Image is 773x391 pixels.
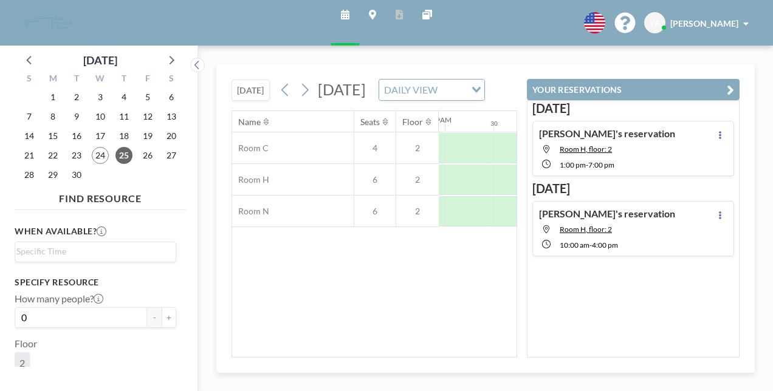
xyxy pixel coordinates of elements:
[162,307,176,328] button: +
[441,82,464,98] input: Search for option
[115,147,132,164] span: Thursday, September 25, 2025
[586,160,588,169] span: -
[238,117,261,127] div: Name
[41,72,65,87] div: M
[560,240,589,250] span: 10:00 AM
[115,89,132,106] span: Thursday, September 4, 2025
[18,72,41,87] div: S
[159,72,183,87] div: S
[354,174,396,185] span: 6
[560,160,586,169] span: 1:00 PM
[89,72,112,87] div: W
[139,89,156,106] span: Friday, September 5, 2025
[436,115,452,124] div: 9AM
[21,108,38,125] span: Sunday, September 7, 2025
[232,143,269,154] span: Room C
[163,147,180,164] span: Saturday, September 27, 2025
[21,147,38,164] span: Sunday, September 21, 2025
[19,357,25,369] span: 2
[560,144,612,154] span: Room H, floor: 2
[527,79,740,100] button: YOUR RESERVATIONS
[112,72,136,87] div: T
[83,52,117,69] div: [DATE]
[539,127,675,140] h4: [PERSON_NAME]'s reservation
[139,127,156,144] span: Friday, September 19, 2025
[68,147,85,164] span: Tuesday, September 23, 2025
[532,181,734,196] h3: [DATE]
[163,108,180,125] span: Saturday, September 13, 2025
[68,108,85,125] span: Tuesday, September 9, 2025
[65,72,89,87] div: T
[589,240,592,250] span: -
[68,166,85,183] span: Tuesday, September 30, 2025
[21,166,38,183] span: Sunday, September 28, 2025
[15,338,37,350] label: Floor
[670,18,738,29] span: [PERSON_NAME]
[21,127,38,144] span: Sunday, September 14, 2025
[92,147,109,164] span: Wednesday, September 24, 2025
[232,206,269,217] span: Room N
[139,108,156,125] span: Friday, September 12, 2025
[354,143,396,154] span: 4
[15,277,176,288] h3: Specify resource
[92,89,109,106] span: Wednesday, September 3, 2025
[650,18,661,29] span: YA
[379,80,484,100] div: Search for option
[44,147,61,164] span: Monday, September 22, 2025
[16,245,169,258] input: Search for option
[402,117,423,127] div: Floor
[92,108,109,125] span: Wednesday, September 10, 2025
[68,127,85,144] span: Tuesday, September 16, 2025
[115,108,132,125] span: Thursday, September 11, 2025
[396,174,439,185] span: 2
[318,80,366,98] span: [DATE]
[532,101,734,116] h3: [DATE]
[92,127,109,144] span: Wednesday, September 17, 2025
[396,143,439,154] span: 2
[68,89,85,106] span: Tuesday, September 2, 2025
[136,72,159,87] div: F
[396,206,439,217] span: 2
[19,11,78,35] img: organization-logo
[15,293,103,305] label: How many people?
[592,240,618,250] span: 4:00 PM
[147,307,162,328] button: -
[382,82,440,98] span: DAILY VIEW
[360,117,380,127] div: Seats
[15,242,176,260] div: Search for option
[163,89,180,106] span: Saturday, September 6, 2025
[232,174,269,185] span: Room H
[139,147,156,164] span: Friday, September 26, 2025
[490,120,498,127] div: 30
[539,208,675,220] h4: [PERSON_NAME]'s reservation
[115,127,132,144] span: Thursday, September 18, 2025
[44,127,61,144] span: Monday, September 15, 2025
[163,127,180,144] span: Saturday, September 20, 2025
[588,160,614,169] span: 7:00 PM
[44,166,61,183] span: Monday, September 29, 2025
[44,89,61,106] span: Monday, September 1, 2025
[354,206,396,217] span: 6
[15,188,186,205] h4: FIND RESOURCE
[560,225,612,234] span: Room H, floor: 2
[232,80,270,101] button: [DATE]
[44,108,61,125] span: Monday, September 8, 2025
